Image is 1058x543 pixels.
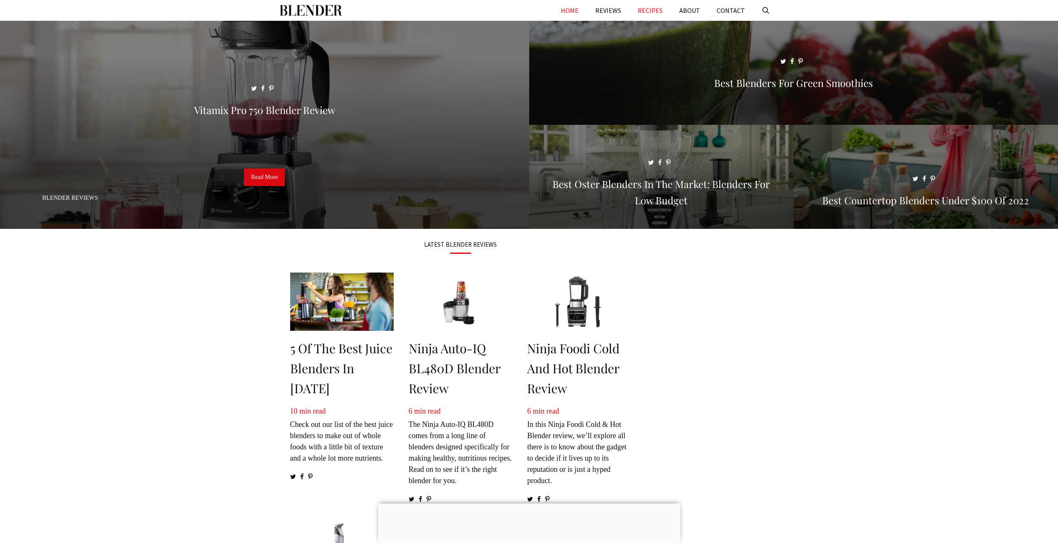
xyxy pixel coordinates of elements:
[290,273,394,331] img: 5 of the Best Juice Blenders in 2022
[244,169,285,186] a: Read More
[290,340,392,397] a: 5 of the Best Juice Blenders in [DATE]
[527,406,631,486] p: In this Ninja Foodi Cold & Hot Blender review, we’ll explore all there is to know about the gadge...
[794,219,1058,227] a: Best Countertop Blenders Under $100 of 2022
[42,194,98,201] a: Blender Reviews
[527,407,531,415] span: 6
[290,407,298,415] span: 10
[378,503,681,541] iframe: Advertisement
[529,219,794,227] a: Best Oster Blenders in the Market: Blenders for Low Budget
[409,273,512,331] img: Ninja Auto-iQ BL480D Blender Review
[654,241,766,491] iframe: Advertisement
[290,241,631,248] h3: LATEST BLENDER REVIEWS
[409,407,412,415] span: 6
[409,340,501,397] a: Ninja Auto-iQ BL480D Blender Review
[527,340,619,397] a: Ninja Foodi Cold and Hot Blender Review
[290,406,394,464] p: Check out our list of the best juice blenders to make out of whole foods with a little bit of tex...
[414,407,440,415] span: min read
[409,406,512,486] p: The Ninja Auto-IQ BL480D comes from a long line of blenders designed specifically for making heal...
[533,407,559,415] span: min read
[527,273,631,331] img: Ninja Foodi Cold and Hot Blender Review
[299,407,326,415] span: min read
